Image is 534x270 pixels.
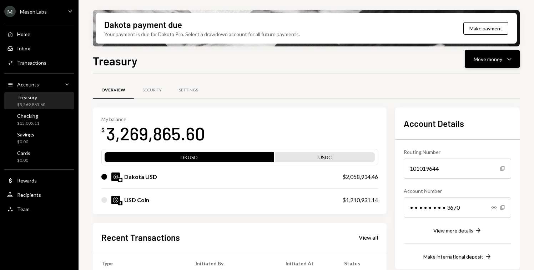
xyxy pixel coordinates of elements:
button: Make international deposit [423,253,492,261]
div: USD Coin [124,196,149,204]
div: Meson Labs [20,9,47,15]
button: View more details [433,227,482,235]
a: Accounts [4,78,74,91]
div: $0.00 [17,157,30,164]
a: Settings [170,81,207,99]
div: $2,058,934.46 [342,172,378,181]
div: $13,005.11 [17,120,39,126]
div: Account Number [404,187,511,195]
div: View more details [433,227,473,234]
div: • • • • • • • • 3670 [404,197,511,217]
div: USDC [275,154,375,164]
div: Inbox [17,45,30,51]
div: Make international deposit [423,254,483,260]
img: base-mainnet [118,178,122,182]
a: Rewards [4,174,74,187]
a: Overview [93,81,134,99]
div: My balance [101,116,205,122]
img: DKUSD [111,172,120,181]
div: Recipients [17,192,41,198]
button: Make payment [463,22,508,35]
div: Dakota USD [124,172,157,181]
div: Team [17,206,30,212]
a: Treasury$3,269,865.60 [4,92,74,109]
a: Security [134,81,170,99]
img: ethereum-mainnet [118,201,122,205]
div: Home [17,31,30,37]
a: View all [359,233,378,241]
div: $ [101,126,105,134]
div: Cards [17,150,30,156]
a: Checking$13,005.11 [4,111,74,128]
div: Savings [17,131,34,137]
div: DKUSD [105,154,274,164]
div: $3,269,865.60 [17,102,45,108]
h2: Account Details [404,117,511,129]
h2: Recent Transactions [101,231,180,243]
a: Inbox [4,42,74,55]
div: View all [359,234,378,241]
div: 101019644 [404,159,511,179]
div: Overview [101,87,125,93]
div: $1,210,931.14 [342,196,378,204]
a: Recipients [4,188,74,201]
div: Treasury [17,94,45,100]
div: $0.00 [17,139,34,145]
div: Checking [17,113,39,119]
div: Transactions [17,60,46,66]
h1: Treasury [93,54,137,68]
div: Move money [474,55,502,63]
div: Accounts [17,81,39,87]
div: Rewards [17,177,37,184]
a: Cards$0.00 [4,148,74,165]
a: Transactions [4,56,74,69]
a: Home [4,27,74,40]
a: Team [4,202,74,215]
a: Savings$0.00 [4,129,74,146]
div: M [4,6,16,17]
button: Move money [465,50,520,68]
div: Dakota payment due [104,19,182,30]
div: Security [142,87,162,93]
div: Your payment is due for Dakota Pro. Select a drawdown account for all future payments. [104,30,300,38]
div: Settings [179,87,198,93]
div: Routing Number [404,148,511,156]
div: 3,269,865.60 [106,122,205,145]
img: USDC [111,196,120,204]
